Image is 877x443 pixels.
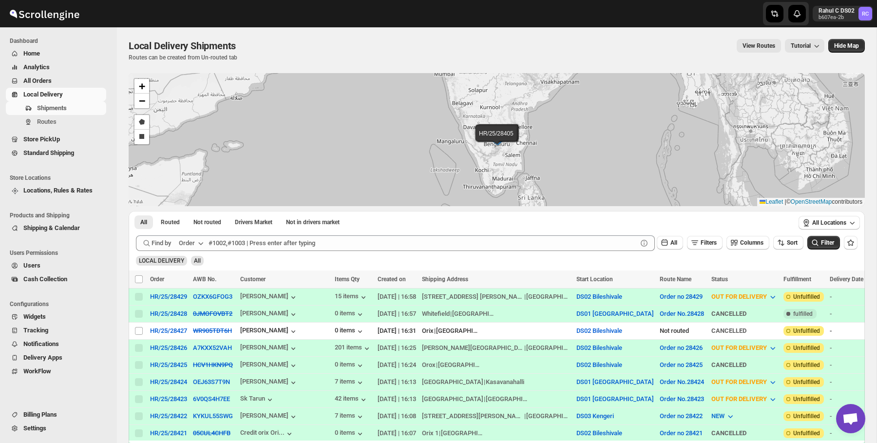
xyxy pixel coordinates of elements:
div: | [422,377,571,387]
div: 42 items [335,395,368,404]
span: OUT FOR DELIVERY [711,344,767,351]
button: Tutorial [785,39,824,53]
div: - [830,428,863,438]
button: Billing Plans [6,408,106,422]
div: Order [179,238,195,248]
span: Shipping Address [422,276,468,283]
div: Credit orix Ori... [240,429,285,436]
button: Cash Collection [6,272,106,286]
a: Draw a rectangle [134,130,149,144]
span: Store PickUp [23,135,60,143]
span: Local Delivery [23,91,63,98]
div: [GEOGRAPHIC_DATA] [422,377,483,387]
button: 0 items [335,429,365,439]
div: [PERSON_NAME][GEOGRAPHIC_DATA], [GEOGRAPHIC_DATA] [422,343,524,353]
button: 201 items [335,344,372,353]
button: 0 items [335,361,365,370]
span: Home [23,50,40,57]
button: 0JMOFOVBT2 [193,310,232,317]
div: Kasavanahalli [486,377,524,387]
button: Columns [726,236,769,250]
span: Standard Shipping [23,149,74,156]
button: Sort [773,236,803,250]
span: Products and Shipping [10,212,110,219]
button: 15 items [335,292,368,302]
span: Local Delivery Shipments [129,40,236,52]
span: Order [150,276,164,283]
a: OpenStreetMap [791,198,832,205]
span: Delivery Apps [23,354,62,361]
button: HR/25/28422 [150,412,187,420]
div: [DATE] | 16:25 [378,343,416,353]
div: 0 items [335,309,365,319]
button: Shipments [6,101,106,115]
button: [PERSON_NAME] [240,378,298,387]
div: [DATE] | 16:07 [378,428,416,438]
button: HR/25/28427 [150,327,187,334]
button: DS02 Bileshivale [576,344,622,351]
button: 0 items [335,327,365,336]
button: DS01 [GEOGRAPHIC_DATA] [576,395,654,403]
span: View Routes [743,42,775,50]
img: Marker [489,134,504,145]
button: DS02 Bileshivale [576,327,622,334]
div: [PERSON_NAME] [240,327,298,336]
div: [GEOGRAPHIC_DATA] [441,428,485,438]
button: Order No.28423 [660,395,704,403]
span: Not in drivers market [286,218,340,226]
span: OUT FOR DELIVERY [711,378,767,385]
span: Store Locations [10,174,110,182]
img: Marker [491,132,506,143]
div: [PERSON_NAME] [240,309,298,319]
span: fulfilled [793,310,813,318]
div: Orox [422,360,436,370]
span: Settings [23,424,46,432]
span: Fulfillment [783,276,811,283]
span: Status [711,276,728,283]
span: Customer [240,276,266,283]
div: [STREET_ADDRESS][PERSON_NAME] [422,411,524,421]
div: HR/25/28429 [150,293,187,300]
button: NEW [705,408,741,424]
div: Open chat [836,404,865,433]
button: KYKUL55SWG [193,412,233,420]
div: - [830,292,863,302]
button: DS01 [GEOGRAPHIC_DATA] [576,310,654,317]
div: | [422,360,571,370]
span: All Orders [23,77,52,84]
div: [GEOGRAPHIC_DATA] [422,394,483,404]
button: 7 items [335,412,365,422]
span: All [670,239,677,246]
span: Created on [378,276,406,283]
div: [STREET_ADDRESS] [PERSON_NAME] Layout [GEOGRAPHIC_DATA] [422,292,524,302]
div: [DATE] | 16:57 [378,309,416,319]
div: - [830,394,863,404]
button: Notifications [6,337,106,351]
span: Analytics [23,63,50,71]
button: WR905TDT6H [193,327,232,334]
div: [DATE] | 16:58 [378,292,416,302]
p: b607ea-2b [819,15,855,20]
button: Home [6,47,106,60]
button: HR/25/28428 [150,310,187,317]
button: Filter [807,236,840,250]
button: HR/25/28425 [150,361,187,368]
button: HR/25/28423 [150,395,187,403]
span: Billing Plans [23,411,57,418]
a: Draw a polygon [134,115,149,130]
span: AWB No. [193,276,216,283]
img: ScrollEngine [8,1,81,26]
button: Settings [6,422,106,435]
div: [PERSON_NAME] [240,292,298,302]
span: Cash Collection [23,275,67,283]
button: Credit orix Ori... [240,429,294,439]
button: 7 items [335,378,365,387]
button: Claimable [229,215,278,229]
button: Routes [6,115,106,129]
img: Marker [489,134,503,144]
span: Users Permissions [10,249,110,257]
div: [PERSON_NAME] [240,361,298,370]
